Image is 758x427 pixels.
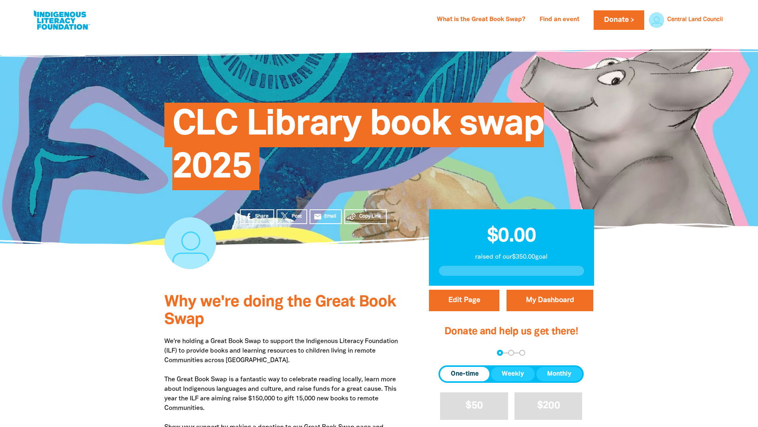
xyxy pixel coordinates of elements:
button: Monthly [536,367,582,381]
button: Navigate to step 1 of 3 to enter your donation amount [497,350,503,356]
a: emailEmail [310,209,342,224]
a: Find an event [535,14,584,26]
span: CLC Library book swap 2025 [172,109,544,190]
button: $200 [514,392,583,420]
a: Central Land Council [667,17,723,23]
div: Donation frequency [438,365,584,383]
span: Monthly [547,369,571,379]
span: Email [324,213,336,220]
span: Post [292,213,302,220]
button: Navigate to step 3 of 3 to enter your payment details [519,350,525,356]
button: Copy Link [344,209,387,224]
button: $50 [440,392,508,420]
span: $0.00 [487,227,536,246]
span: Share [255,213,269,220]
span: Why we're doing the Great Book Swap [164,295,396,327]
a: Donate [594,10,644,30]
button: Navigate to step 2 of 3 to enter your details [508,350,514,356]
button: One-time [440,367,489,381]
span: One-time [451,369,479,379]
button: Weekly [491,367,535,381]
a: My Dashboard [507,290,593,311]
span: $200 [537,401,560,410]
span: $50 [466,401,483,410]
span: Weekly [502,369,524,379]
span: Donate and help us get there! [444,327,578,336]
button: Edit Page [429,290,499,311]
p: raised of our $350.00 goal [439,252,584,262]
a: Share [240,209,274,224]
a: Post [277,209,307,224]
a: What is the Great Book Swap? [432,14,530,26]
span: Copy Link [359,213,381,220]
i: email [314,213,322,221]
